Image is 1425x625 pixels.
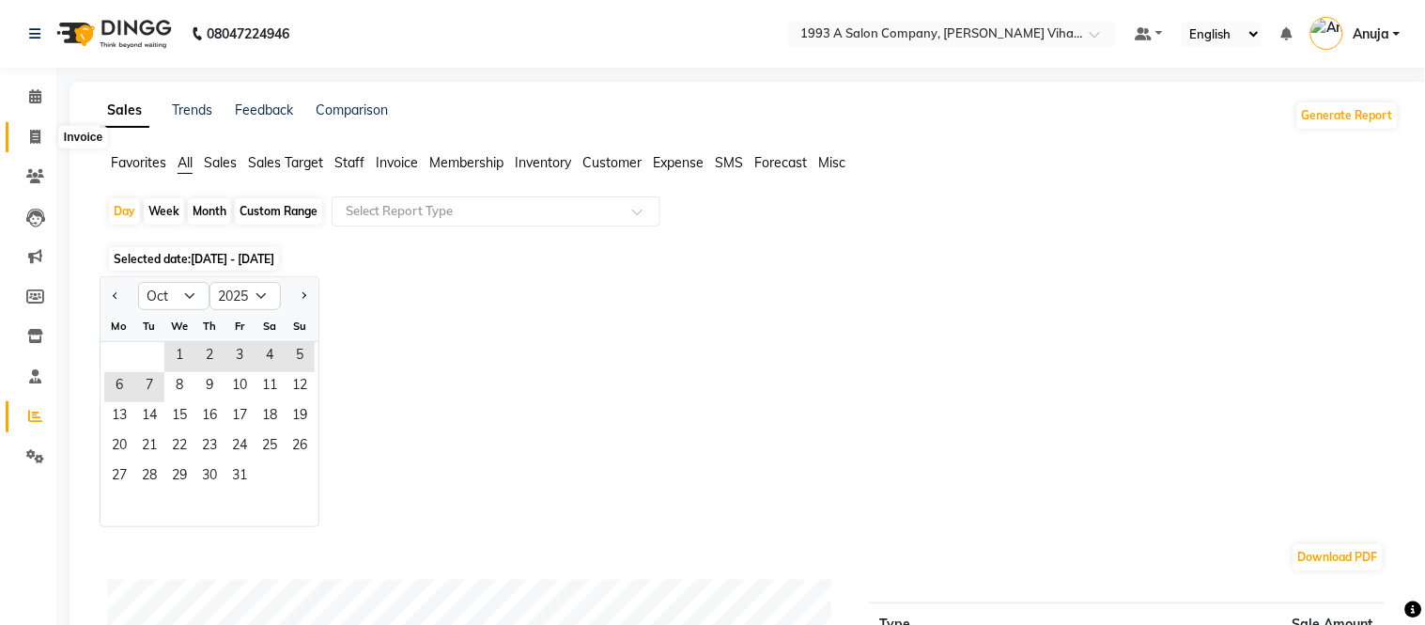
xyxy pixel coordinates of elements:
[194,342,225,372] div: Thursday, October 2, 2025
[134,372,164,402] div: Tuesday, October 7, 2025
[285,311,315,341] div: Su
[225,372,255,402] div: Friday, October 10, 2025
[194,432,225,462] span: 23
[144,198,184,225] div: Week
[225,311,255,341] div: Fr
[207,8,289,60] b: 08047224946
[285,432,315,462] div: Sunday, October 26, 2025
[188,198,231,225] div: Month
[225,402,255,432] span: 17
[225,432,255,462] span: 24
[225,402,255,432] div: Friday, October 17, 2025
[104,462,134,492] span: 27
[429,154,503,171] span: Membership
[285,372,315,402] span: 12
[194,311,225,341] div: Th
[194,462,225,492] div: Thursday, October 30, 2025
[376,154,418,171] span: Invoice
[255,372,285,402] div: Saturday, October 11, 2025
[194,372,225,402] div: Thursday, October 9, 2025
[104,432,134,462] span: 20
[582,154,642,171] span: Customer
[164,402,194,432] div: Wednesday, October 15, 2025
[1297,102,1398,129] button: Generate Report
[1310,17,1343,50] img: Anuja
[164,311,194,341] div: We
[255,402,285,432] span: 18
[194,342,225,372] span: 2
[164,462,194,492] span: 29
[104,432,134,462] div: Monday, October 20, 2025
[109,198,140,225] div: Day
[255,342,285,372] div: Saturday, October 4, 2025
[191,252,274,266] span: [DATE] - [DATE]
[818,154,845,171] span: Misc
[104,372,134,402] span: 6
[285,342,315,372] span: 5
[754,154,807,171] span: Forecast
[255,402,285,432] div: Saturday, October 18, 2025
[316,102,388,118] a: Comparison
[164,402,194,432] span: 15
[248,154,323,171] span: Sales Target
[653,154,704,171] span: Expense
[285,342,315,372] div: Sunday, October 5, 2025
[134,462,164,492] div: Tuesday, October 28, 2025
[194,372,225,402] span: 9
[104,462,134,492] div: Monday, October 27, 2025
[255,342,285,372] span: 4
[134,311,164,341] div: Tu
[164,342,194,372] span: 1
[225,342,255,372] div: Friday, October 3, 2025
[134,402,164,432] div: Tuesday, October 14, 2025
[225,372,255,402] span: 10
[134,372,164,402] span: 7
[194,432,225,462] div: Thursday, October 23, 2025
[255,372,285,402] span: 11
[285,402,315,432] div: Sunday, October 19, 2025
[164,372,194,402] div: Wednesday, October 8, 2025
[138,282,209,310] select: Select month
[515,154,571,171] span: Inventory
[134,432,164,462] span: 21
[235,102,293,118] a: Feedback
[104,372,134,402] div: Monday, October 6, 2025
[48,8,177,60] img: logo
[225,432,255,462] div: Friday, October 24, 2025
[111,154,166,171] span: Favorites
[235,198,322,225] div: Custom Range
[164,432,194,462] div: Wednesday, October 22, 2025
[59,126,107,148] div: Invoice
[225,462,255,492] span: 31
[194,462,225,492] span: 30
[164,462,194,492] div: Wednesday, October 29, 2025
[100,94,149,128] a: Sales
[285,402,315,432] span: 19
[225,342,255,372] span: 3
[225,462,255,492] div: Friday, October 31, 2025
[172,102,212,118] a: Trends
[178,154,193,171] span: All
[104,402,134,432] div: Monday, October 13, 2025
[134,432,164,462] div: Tuesday, October 21, 2025
[255,432,285,462] span: 25
[104,402,134,432] span: 13
[104,311,134,341] div: Mo
[1353,24,1389,44] span: Anuja
[164,432,194,462] span: 22
[194,402,225,432] div: Thursday, October 16, 2025
[285,372,315,402] div: Sunday, October 12, 2025
[255,311,285,341] div: Sa
[209,282,281,310] select: Select year
[108,281,123,311] button: Previous month
[164,342,194,372] div: Wednesday, October 1, 2025
[1293,544,1383,570] button: Download PDF
[285,432,315,462] span: 26
[194,402,225,432] span: 16
[134,402,164,432] span: 14
[204,154,237,171] span: Sales
[109,247,279,271] span: Selected date:
[134,462,164,492] span: 28
[255,432,285,462] div: Saturday, October 25, 2025
[296,281,311,311] button: Next month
